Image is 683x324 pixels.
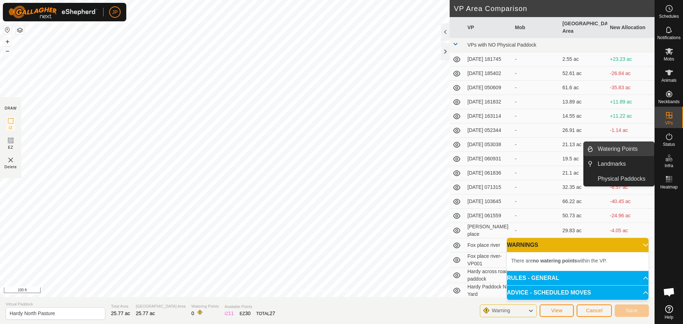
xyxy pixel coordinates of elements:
span: EZ [8,145,14,150]
li: Landmarks [584,157,654,171]
span: ADVICE - SCHEDULED MOVES [507,290,591,296]
a: Landmarks [593,157,654,171]
td: -26.84 ac [607,67,655,81]
td: [PERSON_NAME] place [465,223,512,238]
div: TOTAL [256,310,275,317]
span: Watering Points [598,145,637,153]
span: [GEOGRAPHIC_DATA] Area [136,303,186,309]
td: [DATE] 185402 [465,67,512,81]
td: [DATE] 060931 [465,152,512,166]
td: 32.35 ac [560,180,607,195]
p-accordion-header: WARNINGS [507,238,648,252]
td: +11.89 ac [607,95,655,109]
div: - [515,55,557,63]
span: 30 [245,310,251,316]
span: WARNINGS [507,242,538,248]
div: - [515,169,557,177]
span: Available Points [224,304,275,310]
span: IZ [9,125,13,131]
p-accordion-content: WARNINGS [507,252,648,271]
span: Animals [661,78,677,83]
td: 21.1 ac [560,166,607,180]
td: [DATE] 061559 [465,209,512,223]
td: 61.6 ac [560,81,607,95]
span: Notifications [657,36,681,40]
span: Virtual Paddock [6,301,105,307]
td: 14.55 ac [560,109,607,123]
span: Delete [5,164,17,170]
span: Infra [665,164,673,168]
td: [DATE] 053038 [465,138,512,152]
li: Physical Paddocks [584,172,654,186]
div: - [515,70,557,77]
span: 11 [228,310,234,316]
td: -35.83 ac [607,81,655,95]
a: Physical Paddocks [593,172,654,186]
th: New Allocation [607,17,655,38]
button: + [3,37,12,46]
td: +23.23 ac [607,52,655,67]
td: 21.13 ac [560,138,607,152]
td: Hardy across road paddock [465,268,512,283]
span: Schedules [659,14,679,18]
span: Heatmap [660,185,678,189]
div: - [515,198,557,205]
a: Contact Us [334,288,355,294]
span: Watering Points [191,303,219,309]
p-accordion-header: RULES - GENERAL [507,271,648,285]
span: Save [626,308,638,313]
td: 13.89 ac [560,95,607,109]
span: 27 [270,310,275,316]
span: Mobs [664,57,674,61]
td: -4.05 ac [607,223,655,238]
td: Fox place river [465,238,512,253]
td: 52.61 ac [560,67,607,81]
td: [DATE] 052344 [465,123,512,138]
div: - [515,212,557,219]
td: +11.22 ac [607,109,655,123]
button: Reset Map [3,26,12,34]
td: Hardy Paddock No Yard [465,283,512,298]
span: 25.77 ac [111,310,130,316]
button: View [540,304,574,317]
div: - [515,227,557,234]
span: Status [663,142,675,147]
img: Gallagher Logo [9,6,97,18]
td: 66.22 ac [560,195,607,209]
div: - [515,84,557,91]
button: – [3,47,12,55]
p-accordion-header: ADVICE - SCHEDULED MOVES [507,286,648,300]
div: - [515,184,557,191]
td: -1.14 ac [607,123,655,138]
td: +4.65 ac [607,138,655,152]
th: VP [465,17,512,38]
span: Landmarks [598,160,626,168]
img: VP [6,156,15,164]
span: Total Area [111,303,130,309]
span: Cancel [586,308,603,313]
a: Help [655,302,683,322]
div: - [515,98,557,106]
td: [DATE] 163114 [465,109,512,123]
td: 29.83 ac [560,223,607,238]
span: Physical Paddocks [598,175,645,183]
span: 0 [191,310,194,316]
span: VPs [665,121,673,125]
th: Mob [512,17,560,38]
td: -24.96 ac [607,209,655,223]
td: [DATE] 071315 [465,180,512,195]
span: JP [112,9,118,16]
div: Open chat [658,281,680,303]
td: [DATE] 181745 [465,52,512,67]
div: EZ [239,310,250,317]
button: Save [615,304,649,317]
td: 50.73 ac [560,209,607,223]
td: [DATE] 061836 [465,166,512,180]
td: [DATE] 161832 [465,95,512,109]
div: IZ [224,310,234,317]
a: Privacy Policy [299,288,326,294]
td: [DATE] 103645 [465,195,512,209]
span: 25.77 ac [136,310,155,316]
span: Warning [492,308,510,313]
span: Neckbands [658,100,679,104]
